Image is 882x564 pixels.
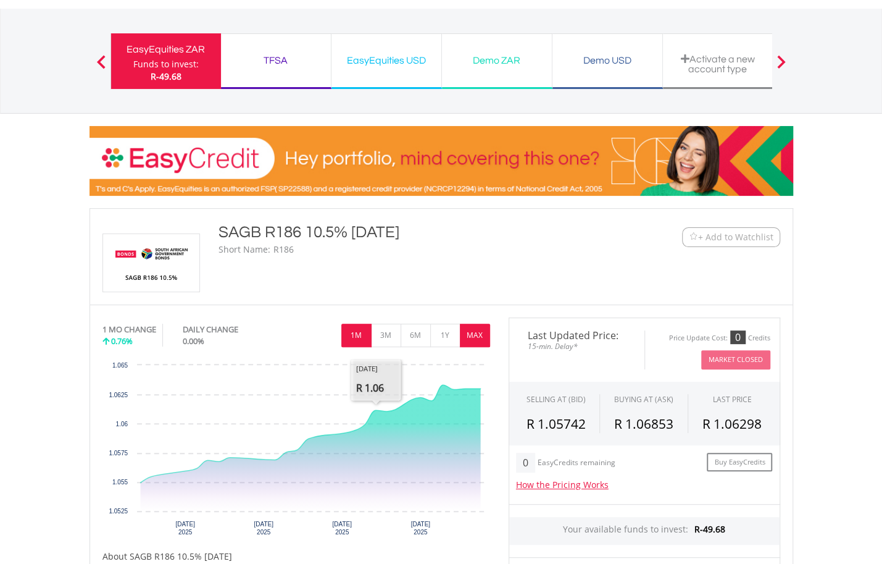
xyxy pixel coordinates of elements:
img: EasyCredit Promotion Banner [89,126,793,196]
div: Demo ZAR [449,52,544,69]
svg: Interactive chart [102,359,490,544]
div: EasyEquities USD [339,52,434,69]
div: EasyEquities ZAR [119,41,214,58]
text: [DATE] 2025 [332,521,352,536]
button: 6M [401,324,431,347]
div: Your available funds to invest: [509,517,780,545]
span: 0.00% [183,335,204,347]
span: R 1.06298 [702,415,762,432]
div: LAST PRICE [713,394,752,405]
div: EasyCredits remaining [538,458,615,469]
img: EQU.ZA.R186.png [105,234,198,292]
text: [DATE] 2025 [254,521,273,536]
span: 15-min. Delay* [518,340,635,352]
div: Activate a new account type [670,54,765,74]
div: Chart. Highcharts interactive chart. [102,359,490,544]
div: SAGB R186 10.5% [DATE] [218,221,606,243]
div: Funds to invest: [133,58,199,70]
text: [DATE] 2025 [410,521,430,536]
button: 1M [341,324,372,347]
div: DAILY CHANGE [183,324,280,335]
h5: About SAGB R186 10.5% [DATE] [102,550,490,563]
img: Watchlist [689,232,698,242]
span: + Add to Watchlist [698,231,773,243]
a: Buy EasyCredits [707,453,772,472]
button: Watchlist + Add to Watchlist [682,227,780,247]
div: 0 [516,453,535,473]
div: Price Update Cost: [669,334,728,343]
text: 1.0575 [109,450,128,457]
div: Credits [748,334,770,343]
button: 3M [371,324,401,347]
div: SELLING AT (BID) [526,394,585,405]
div: 0 [730,330,746,344]
text: 1.055 [112,479,127,486]
div: Short Name: [218,243,270,256]
text: 1.06 [115,421,128,427]
div: TFSA [228,52,323,69]
span: Last Updated Price: [518,330,635,340]
text: 1.0525 [109,508,128,515]
span: R 1.06853 [614,415,673,432]
span: BUYING AT (ASK) [614,394,673,405]
text: 1.0625 [109,392,128,398]
button: MAX [460,324,490,347]
div: 1 MO CHANGE [102,324,156,335]
text: 1.065 [112,362,127,369]
text: [DATE] 2025 [175,521,195,536]
span: R-49.68 [694,523,725,535]
button: Market Closed [701,350,770,369]
a: How the Pricing Works [516,479,609,490]
button: 1Y [430,324,460,347]
span: R-49.68 [151,70,181,82]
div: Demo USD [560,52,655,69]
span: R 1.05742 [526,415,585,432]
div: R186 [273,243,294,256]
span: 0.76% [111,335,133,347]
